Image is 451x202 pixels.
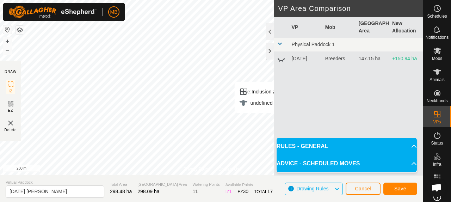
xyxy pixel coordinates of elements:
[192,182,220,188] span: Watering Points
[137,189,159,194] span: 298.09 ha
[137,182,187,188] span: [GEOGRAPHIC_DATA] Area
[296,186,328,191] span: Drawing Rules
[426,99,447,103] span: Neckbands
[3,37,12,45] button: +
[229,189,232,194] span: 1
[184,166,210,172] a: Privacy Policy
[322,17,356,38] th: Mob
[433,120,441,124] span: VPs
[433,162,441,166] span: Infra
[267,189,273,194] span: 17
[243,189,249,194] span: 30
[426,35,449,39] span: Notifications
[389,17,423,38] th: New Allocation
[289,52,322,66] td: [DATE]
[383,183,417,195] button: Save
[110,8,118,16] span: MB
[5,127,17,133] span: Delete
[6,119,15,127] img: VP
[394,186,406,191] span: Save
[289,17,322,38] th: VP
[218,166,239,172] a: Contact Us
[6,179,104,185] span: Virtual Paddock
[355,186,371,191] span: Cancel
[3,25,12,34] button: Reset Map
[325,55,353,62] div: Breeders
[277,142,328,151] span: RULES - GENERAL
[278,4,423,13] h2: VP Area Comparison
[8,108,13,113] span: EZ
[431,141,443,145] span: Status
[239,99,289,107] div: undefined Animal
[225,182,273,188] span: Available Points
[432,56,442,61] span: Mobs
[5,69,17,74] div: DRAW
[430,78,445,82] span: Animals
[16,26,24,34] button: Map Layers
[277,159,360,168] span: ADVICE - SCHEDULED MOVES
[356,17,389,38] th: [GEOGRAPHIC_DATA] Area
[239,87,289,96] div: Inclusion Zone
[192,189,198,194] span: 11
[9,88,13,94] span: IZ
[277,138,417,155] p-accordion-header: RULES - GENERAL
[427,178,446,197] div: Open chat
[254,188,273,195] div: TOTAL
[225,188,232,195] div: IZ
[389,52,423,66] td: +150.94 ha
[237,188,248,195] div: EZ
[277,155,417,172] p-accordion-header: ADVICE - SCHEDULED MOVES
[110,189,132,194] span: 298.48 ha
[428,183,446,188] span: Heatmap
[356,52,389,66] td: 147.15 ha
[110,182,132,188] span: Total Area
[8,6,97,18] img: Gallagher Logo
[3,46,12,55] button: –
[292,42,335,47] span: Physical Paddock 1
[346,183,381,195] button: Cancel
[427,14,447,18] span: Schedules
